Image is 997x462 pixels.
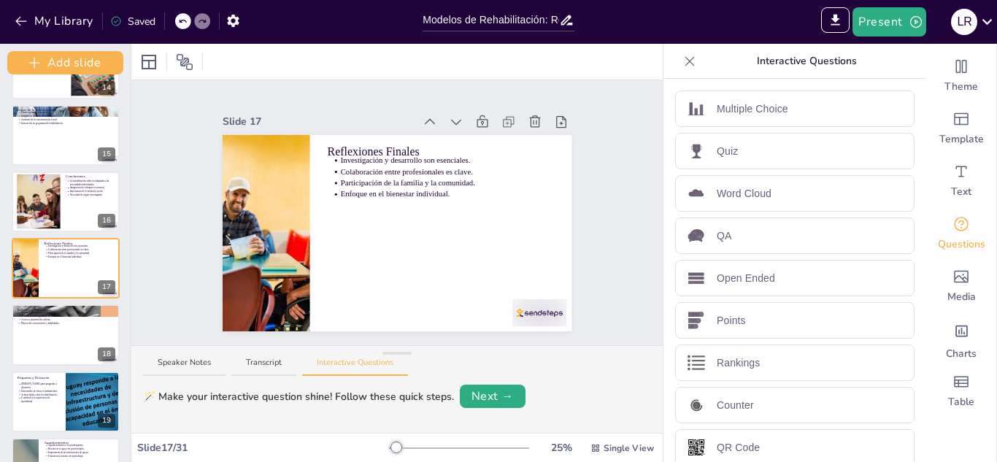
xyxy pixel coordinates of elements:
span: Charts [946,347,977,361]
p: Recursos adicionales son importantes. [21,311,115,315]
p: Necesidad de seguir investigando. [70,193,115,197]
p: Futuro de la Rehabilitación [17,107,114,112]
p: Participación de la familia y la comunidad. [341,177,555,188]
p: QR Code [717,440,760,455]
p: Colaboración entre profesionales es clave. [341,166,555,177]
span: Export to PowerPoint [821,7,850,36]
p: Preguntas y Discusión [17,375,60,380]
span: Single View [604,442,654,455]
p: Points [717,313,746,328]
p: Multiple Choice [717,101,788,117]
p: Integración de avances tecnológicos. [21,115,115,118]
p: Agradecimientos [44,440,114,445]
p: Importancia de las instituciones de apoyo. [48,451,115,455]
p: Quiz [717,144,738,159]
div: 🪄 Make your interactive question shine! Follow these quick steps. [143,389,454,404]
p: Recursos y Referencias [17,307,114,312]
span: Table [948,395,974,409]
p: La rehabilitación debe ser adaptada a las necesidades individuales. [70,180,115,186]
p: Reflexiones Finales [44,240,114,245]
p: Reflexiones Finales [327,143,554,159]
div: 15 [12,105,120,166]
p: Enfoque en el bienestar individual. [48,255,115,258]
button: Speaker Notes [143,357,226,377]
div: 17 [98,280,115,294]
p: Interactive Questions [701,44,912,79]
p: Open Ended [717,271,775,286]
div: 19 [98,414,115,428]
p: Agradecimientos a los participantes. [48,444,115,447]
p: Rankings [717,355,760,371]
img: Word Cloud icon [688,185,705,202]
div: 18 [12,304,120,365]
div: Add images, graphics, shapes or video [926,260,996,312]
div: Change the overall theme [926,50,996,102]
p: QA [717,228,732,244]
img: Multiple Choice icon [688,100,705,118]
p: Innovación en programas de rehabilitación. [21,121,115,125]
span: Position [176,53,193,71]
img: QA icon [688,227,705,245]
img: Counter icon [688,396,705,414]
div: 18 [98,347,115,361]
span: Media [947,290,976,304]
div: 16 [12,172,120,232]
button: Interactive Questions [302,357,408,377]
p: Intercambio de ideas es fundamental. [21,390,61,393]
p: Conclusiones [66,174,115,179]
div: Add ready made slides [926,102,996,155]
p: [PERSON_NAME] para preguntas y discusión. [21,382,61,389]
button: Present [852,7,925,36]
div: Add a table [926,365,996,417]
div: 25 % [544,440,579,455]
div: 16 [98,214,115,228]
p: Participación de la familia y la comunidad. [48,251,115,255]
img: Quiz icon [688,142,705,160]
div: 19 [12,371,120,432]
p: Enfoque en el bienestar individual. [341,188,555,199]
p: Contribuir a la experiencia de aprendizaje. [21,396,61,403]
p: Word Cloud [717,186,771,201]
p: Investigación y desarrollo son esenciales. [341,155,555,166]
p: Colaboración entre profesionales es clave. [48,247,115,251]
p: Referencias bibliográficas son necesarias. [21,314,115,317]
p: Counter [717,398,754,413]
div: L R [951,9,977,35]
span: Template [939,132,984,147]
img: Rankings icon [688,354,705,371]
p: Futuro inclusivo y accesible. [21,111,115,115]
div: Add text boxes [926,155,996,207]
span: Theme [944,80,978,94]
div: Slide 17 [223,114,414,129]
span: Questions [938,237,985,252]
p: Fomentar un entorno de aprendizaje. [48,454,115,458]
img: QR Code icon [688,439,705,456]
button: Transcript [231,357,296,377]
button: My Library [11,9,99,33]
div: Layout [137,50,161,74]
p: Reconocer el apoyo de profesionales. [48,447,115,451]
img: Points icon [688,312,705,329]
div: Slide 17 / 31 [137,440,389,455]
span: Text [951,185,971,199]
div: 15 [98,147,115,161]
p: Aclarar dudas sobre la rehabilitación. [21,393,61,396]
p: Mejora del conocimiento y habilidades. [21,321,115,325]
p: Acceso a información valiosa. [21,317,115,321]
p: Integración de enfoques es esencial. [70,186,115,190]
div: Saved [110,14,155,29]
img: Open Ended icon [688,269,705,287]
div: 14 [98,81,115,95]
p: Investigación y desarrollo son esenciales. [48,244,115,247]
button: L R [951,7,977,36]
p: Importancia de la inclusión social. [70,190,115,193]
button: Next → [460,385,526,408]
div: Get real-time input from your audience [926,207,996,260]
div: 17 [12,238,120,299]
button: Add slide [7,51,123,74]
p: Aumento de la concienciación social. [21,118,115,121]
div: Add charts and graphs [926,312,996,365]
input: Insert title [423,9,559,31]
